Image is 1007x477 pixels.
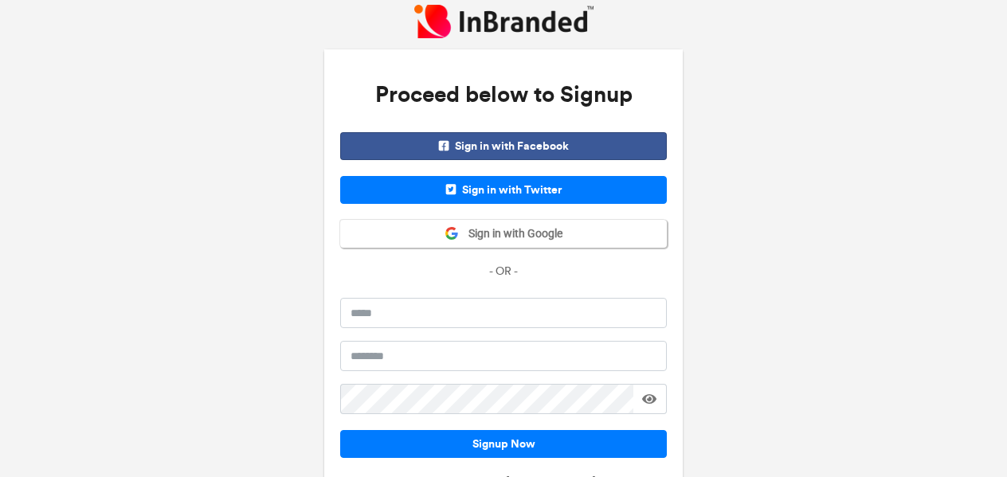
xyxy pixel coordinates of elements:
[340,65,667,124] h3: Proceed below to Signup
[340,220,667,248] button: Sign in with Google
[340,176,667,204] span: Sign in with Twitter
[340,430,667,458] button: Signup Now
[414,5,594,37] img: InBranded Logo
[340,132,667,160] span: Sign in with Facebook
[340,264,667,280] p: - OR -
[459,226,562,242] span: Sign in with Google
